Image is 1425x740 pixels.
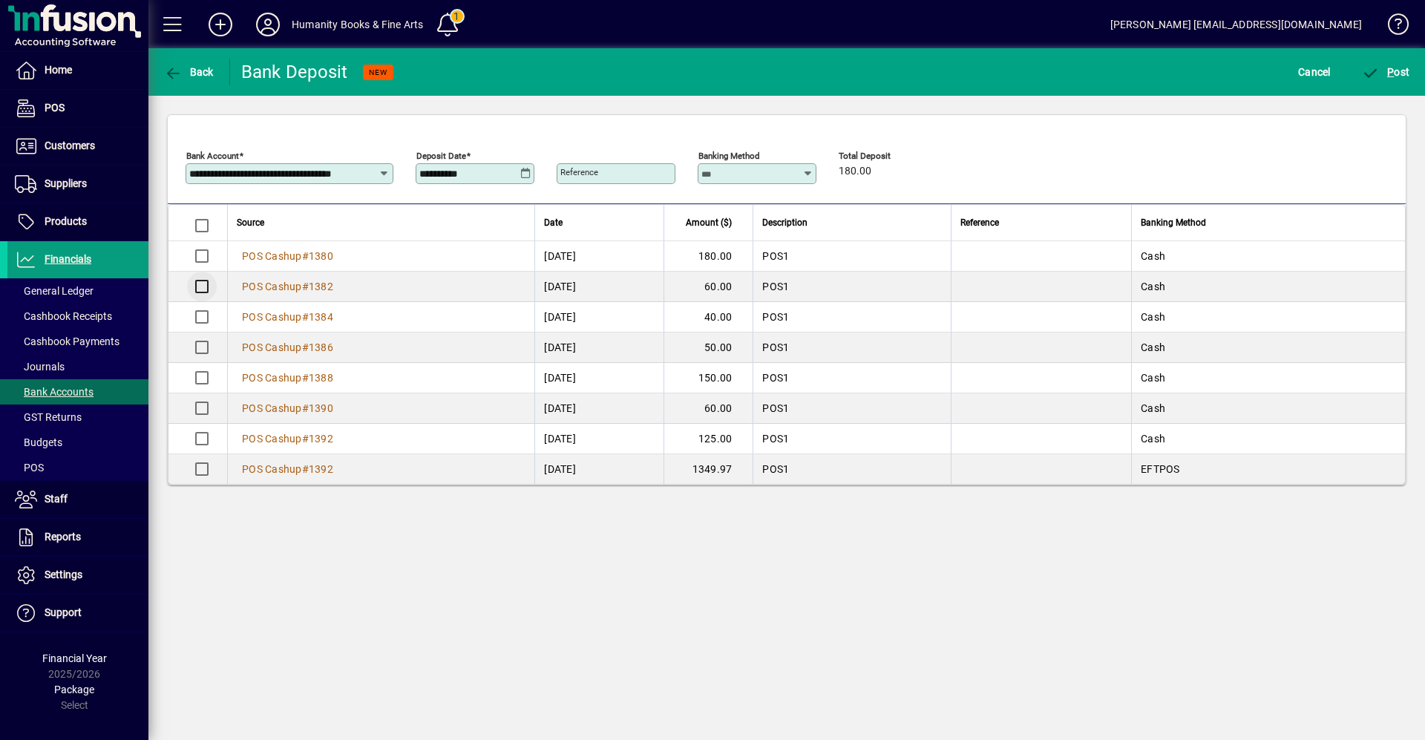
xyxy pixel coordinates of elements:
[45,140,95,151] span: Customers
[544,215,655,231] div: Date
[45,569,82,580] span: Settings
[762,215,807,231] span: Description
[560,167,598,177] mat-label: Reference
[42,652,107,664] span: Financial Year
[698,151,760,161] mat-label: Banking Method
[673,215,745,231] div: Amount ($)
[534,272,664,302] td: [DATE]
[960,215,999,231] span: Reference
[1141,341,1165,353] span: Cash
[15,436,62,448] span: Budgets
[309,433,333,445] span: 1392
[309,281,333,292] span: 1382
[762,372,789,384] span: POS1
[7,405,148,430] a: GST Returns
[7,481,148,518] a: Staff
[7,519,148,556] a: Reports
[302,372,309,384] span: #
[762,402,789,414] span: POS1
[7,354,148,379] a: Journals
[664,363,753,393] td: 150.00
[7,90,148,127] a: POS
[237,400,338,416] a: POS Cashup#1390
[839,151,928,161] span: Total Deposit
[1110,13,1362,36] div: [PERSON_NAME] [EMAIL_ADDRESS][DOMAIN_NAME]
[7,52,148,89] a: Home
[45,102,65,114] span: POS
[237,339,338,356] a: POS Cashup#1386
[15,285,94,297] span: General Ledger
[237,215,264,231] span: Source
[45,253,91,265] span: Financials
[164,66,214,78] span: Back
[544,215,563,231] span: Date
[664,302,753,333] td: 40.00
[237,278,338,295] a: POS Cashup#1382
[244,11,292,38] button: Profile
[302,402,309,414] span: #
[1141,433,1165,445] span: Cash
[1141,281,1165,292] span: Cash
[534,363,664,393] td: [DATE]
[762,341,789,353] span: POS1
[15,361,65,373] span: Journals
[664,272,753,302] td: 60.00
[416,151,466,161] mat-label: Deposit Date
[7,278,148,304] a: General Ledger
[7,595,148,632] a: Support
[302,250,309,262] span: #
[7,430,148,455] a: Budgets
[664,241,753,272] td: 180.00
[302,281,309,292] span: #
[302,341,309,353] span: #
[839,166,871,177] span: 180.00
[762,215,941,231] div: Description
[960,215,1122,231] div: Reference
[237,215,525,231] div: Source
[54,684,94,695] span: Package
[664,424,753,454] td: 125.00
[148,59,230,85] app-page-header-button: Back
[664,333,753,363] td: 50.00
[762,250,789,262] span: POS1
[309,463,333,475] span: 1392
[534,454,664,484] td: [DATE]
[7,128,148,165] a: Customers
[762,463,789,475] span: POS1
[237,248,338,264] a: POS Cashup#1380
[15,411,82,423] span: GST Returns
[242,250,302,262] span: POS Cashup
[45,531,81,543] span: Reports
[1294,59,1334,85] button: Cancel
[534,241,664,272] td: [DATE]
[15,462,44,474] span: POS
[237,461,338,477] a: POS Cashup#1392
[686,215,732,231] span: Amount ($)
[242,372,302,384] span: POS Cashup
[534,333,664,363] td: [DATE]
[534,424,664,454] td: [DATE]
[534,302,664,333] td: [DATE]
[7,166,148,203] a: Suppliers
[1141,463,1180,475] span: EFTPOS
[186,151,239,161] mat-label: Bank Account
[309,341,333,353] span: 1386
[1141,311,1165,323] span: Cash
[45,215,87,227] span: Products
[762,311,789,323] span: POS1
[7,329,148,354] a: Cashbook Payments
[7,379,148,405] a: Bank Accounts
[242,402,302,414] span: POS Cashup
[664,393,753,424] td: 60.00
[237,309,338,325] a: POS Cashup#1384
[534,393,664,424] td: [DATE]
[160,59,217,85] button: Back
[15,335,119,347] span: Cashbook Payments
[15,386,94,398] span: Bank Accounts
[1141,215,1206,231] span: Banking Method
[1387,66,1394,78] span: P
[1141,402,1165,414] span: Cash
[309,372,333,384] span: 1388
[7,203,148,240] a: Products
[1141,372,1165,384] span: Cash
